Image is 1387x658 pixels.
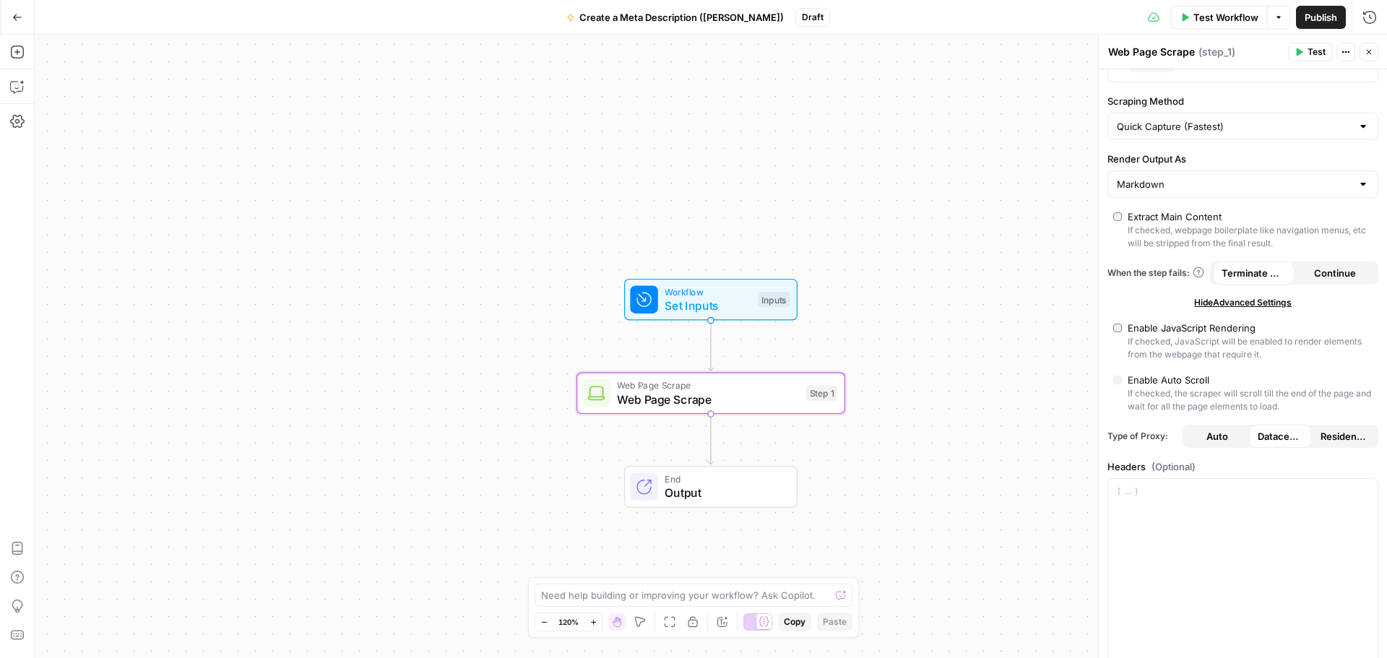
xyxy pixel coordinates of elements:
[1107,430,1177,443] span: Type of Proxy:
[1321,429,1367,443] span: Residential
[1193,10,1258,25] span: Test Workflow
[1128,224,1373,250] div: If checked, webpage boilerplate like navigation menus, etc will be stripped from the final result.
[558,6,792,29] button: Create a Meta Description ([PERSON_NAME])
[665,472,782,486] span: End
[784,615,805,628] span: Copy
[576,373,845,415] div: Web Page ScrapeWeb Page ScrapeStep 1
[665,285,751,298] span: Workflow
[576,279,845,321] div: WorkflowSet InputsInputs
[1222,266,1286,280] span: Terminate Workflow
[823,615,847,628] span: Paste
[1128,387,1373,413] div: If checked, the scraper will scroll till the end of the page and wait for all the page elements t...
[1288,43,1332,61] button: Test
[1296,6,1346,29] button: Publish
[1185,425,1249,448] button: Auto
[1198,45,1235,59] span: ( step_1 )
[1314,266,1356,280] span: Continue
[1295,261,1376,285] button: Continue
[806,386,837,402] div: Step 1
[1128,335,1373,361] div: If checked, JavaScript will be enabled to render elements from the webpage that require it.
[1107,94,1378,108] label: Scraping Method
[1258,429,1304,443] span: Datacenter
[1107,152,1378,166] label: Render Output As
[558,616,579,628] span: 120%
[1108,45,1195,59] textarea: Web Page Scrape
[1113,212,1122,221] input: Extract Main ContentIf checked, webpage boilerplate like navigation menus, etc will be stripped f...
[665,484,782,501] span: Output
[1151,459,1196,474] span: (Optional)
[1107,459,1378,474] label: Headers
[1113,376,1122,384] input: Enable Auto ScrollIf checked, the scraper will scroll till the end of the page and wait for all t...
[802,11,824,24] span: Draft
[758,292,790,308] div: Inputs
[1206,429,1228,443] span: Auto
[1308,46,1326,59] span: Test
[1117,119,1352,134] input: Quick Capture (Fastest)
[817,612,852,631] button: Paste
[1305,10,1337,25] span: Publish
[617,391,799,408] span: Web Page Scrape
[1128,209,1222,224] div: Extract Main Content
[1194,296,1292,309] span: Hide Advanced Settings
[576,466,845,508] div: EndOutput
[778,612,811,631] button: Copy
[1107,267,1204,280] a: When the step fails:
[708,414,713,464] g: Edge from step_1 to end
[1128,373,1209,387] div: Enable Auto Scroll
[1128,321,1256,335] div: Enable JavaScript Rendering
[617,378,799,392] span: Web Page Scrape
[1113,324,1122,332] input: Enable JavaScript RenderingIf checked, JavaScript will be enabled to render elements from the web...
[579,10,784,25] span: Create a Meta Description ([PERSON_NAME])
[1171,6,1267,29] button: Test Workflow
[665,297,751,314] span: Set Inputs
[1312,425,1375,448] button: Residential
[708,321,713,371] g: Edge from start to step_1
[1117,177,1352,191] input: Markdown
